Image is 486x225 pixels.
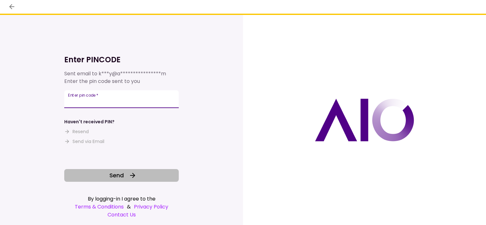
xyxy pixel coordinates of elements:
label: Enter pin code [68,92,98,98]
button: Send [64,169,179,182]
a: Contact Us [64,211,179,219]
a: Privacy Policy [134,203,168,211]
button: Send via Email [64,138,104,145]
span: Send [109,171,124,180]
div: Sent email to Enter the pin code sent to you [64,70,179,85]
img: AIO logo [315,99,414,141]
a: Terms & Conditions [75,203,124,211]
div: Haven't received PIN? [64,119,115,125]
div: & [64,203,179,211]
button: Resend [64,128,89,135]
button: back [6,1,17,12]
h1: Enter PINCODE [64,55,179,65]
div: By logging-in I agree to the [64,195,179,203]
